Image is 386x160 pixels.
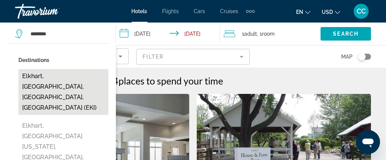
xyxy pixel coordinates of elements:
[163,8,179,14] a: Flights
[341,51,353,62] span: Map
[18,55,108,65] p: Destinations
[246,5,255,17] button: Extra navigation items
[15,2,90,21] a: Travorium
[322,6,340,17] button: Change currency
[333,31,359,37] span: Search
[220,8,239,14] a: Cruises
[132,8,147,14] a: Hotels
[21,52,122,61] mat-select: Sort by
[116,23,220,45] button: Check-in date: Sep 11, 2025 Check-out date: Sep 14, 2025
[194,8,205,14] a: Cars
[351,3,371,19] button: User Menu
[321,27,371,41] button: Search
[220,23,321,45] button: Travelers: 1 adult, 0 children
[296,6,310,17] button: Change language
[119,75,223,86] span: places to spend your time
[262,31,275,37] span: Room
[357,8,366,15] span: CC
[18,69,108,115] button: Elkhart, [GEOGRAPHIC_DATA], [GEOGRAPHIC_DATA], [GEOGRAPHIC_DATA] (EKI)
[322,9,333,15] span: USD
[244,31,257,37] span: Adult
[242,29,257,39] span: 1
[353,53,371,60] button: Toggle map
[257,29,275,39] span: , 1
[136,48,250,65] button: Filter
[296,9,303,15] span: en
[107,75,223,86] h2: 14
[356,130,380,154] iframe: Button to launch messaging window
